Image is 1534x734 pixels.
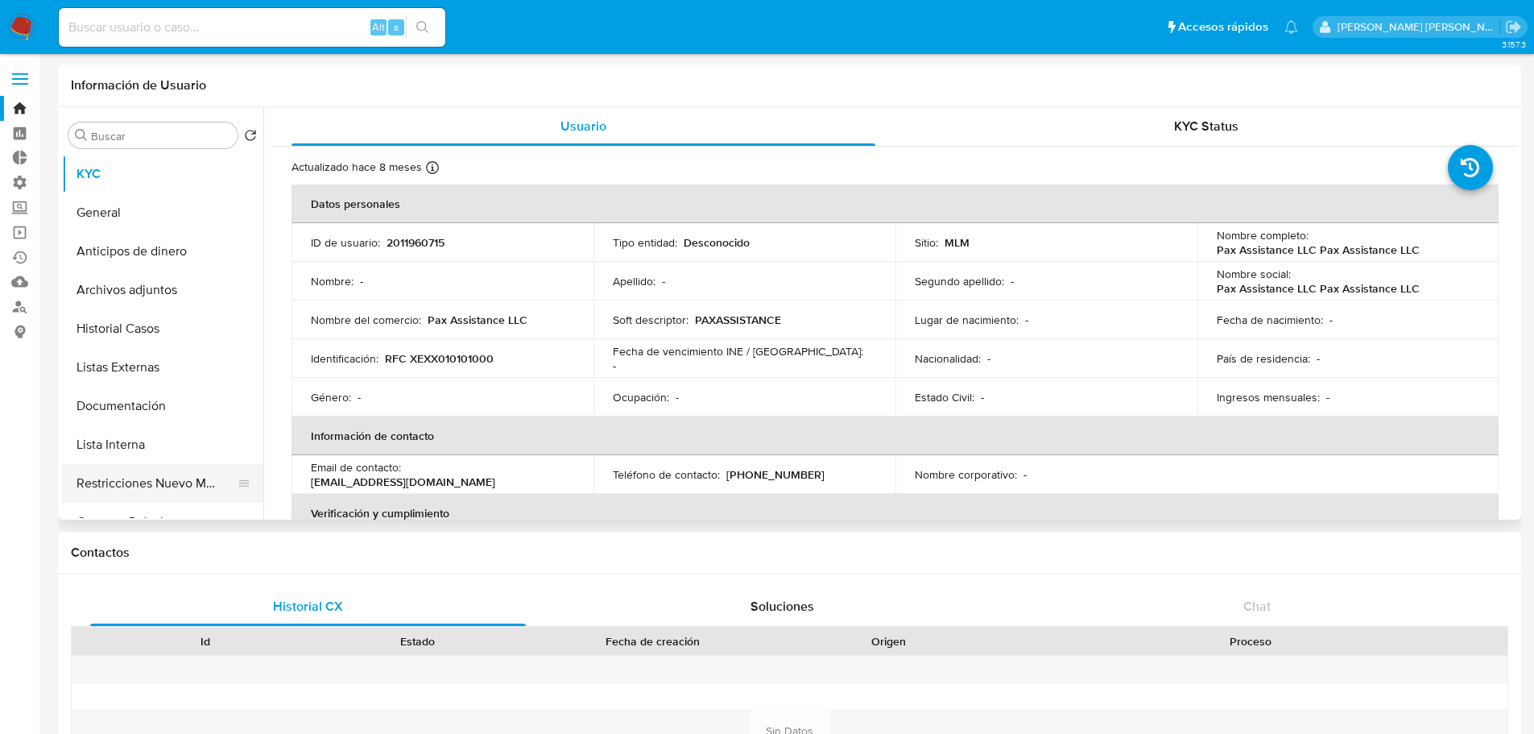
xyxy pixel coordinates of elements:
[62,232,263,271] button: Anticipos de dinero
[1243,597,1271,616] span: Chat
[273,597,343,616] span: Historial CX
[323,633,512,649] div: Estado
[71,77,206,93] h1: Información de Usuario
[292,417,1499,455] th: Información de contacto
[428,313,527,327] p: Pax Assistance LLC
[613,359,616,373] p: -
[662,274,665,288] p: -
[945,235,970,250] p: MLM
[62,271,263,309] button: Archivos adjuntos
[91,129,231,143] input: Buscar
[244,129,257,147] button: Volver al orden por defecto
[915,390,974,404] p: Estado Civil :
[311,390,351,404] p: Género :
[794,633,983,649] div: Origen
[1217,243,1420,257] p: Pax Assistance LLC Pax Assistance LLC
[915,467,1017,482] p: Nombre corporativo :
[535,633,771,649] div: Fecha de creación
[62,193,263,232] button: General
[1178,19,1268,35] span: Accesos rápidos
[111,633,300,649] div: Id
[1505,19,1522,35] a: Salir
[292,185,1499,223] th: Datos personales
[915,274,1004,288] p: Segundo apellido :
[406,16,439,39] button: search-icon
[1217,351,1310,366] p: País de residencia :
[311,235,380,250] p: ID de usuario :
[1284,20,1298,34] a: Notificaciones
[1217,267,1291,281] p: Nombre social :
[360,274,363,288] p: -
[1317,351,1320,366] p: -
[1329,313,1333,327] p: -
[292,494,1499,533] th: Verificación y cumplimiento
[62,155,263,193] button: KYC
[71,545,1508,561] h1: Contactos
[59,17,445,38] input: Buscar usuario o caso...
[915,313,1019,327] p: Lugar de nacimiento :
[613,467,720,482] p: Teléfono de contacto :
[394,19,399,35] span: s
[62,425,263,464] button: Lista Interna
[372,19,385,35] span: Alt
[1174,117,1238,135] span: KYC Status
[613,344,863,359] p: Fecha de vencimiento INE / [GEOGRAPHIC_DATA] :
[1217,313,1323,327] p: Fecha de nacimiento :
[62,348,263,387] button: Listas Externas
[613,390,669,404] p: Ocupación :
[915,235,938,250] p: Sitio :
[292,160,422,175] p: Actualizado hace 8 meses
[1006,633,1496,649] div: Proceso
[676,390,679,404] p: -
[695,313,781,327] p: PAXASSISTANCE
[385,351,494,366] p: RFC XEXX010101000
[750,597,814,616] span: Soluciones
[1011,274,1014,288] p: -
[981,390,984,404] p: -
[62,464,250,503] button: Restricciones Nuevo Mundo
[311,313,421,327] p: Nombre del comercio :
[1217,228,1309,243] p: Nombre completo :
[62,503,263,541] button: Cruces y Relaciones
[1025,313,1028,327] p: -
[613,274,655,288] p: Apellido :
[1338,19,1500,35] p: marianela.tarsia@mercadolibre.com
[613,313,688,327] p: Soft descriptor :
[613,235,677,250] p: Tipo entidad :
[62,309,263,348] button: Historial Casos
[987,351,990,366] p: -
[1217,281,1420,296] p: Pax Assistance LLC Pax Assistance LLC
[387,235,444,250] p: 2011960715
[1326,390,1329,404] p: -
[311,460,401,475] p: Email de contacto :
[311,274,354,288] p: Nombre :
[311,351,378,366] p: Identificación :
[62,387,263,425] button: Documentación
[684,235,750,250] p: Desconocido
[560,117,606,135] span: Usuario
[1023,467,1027,482] p: -
[311,475,495,489] p: [EMAIL_ADDRESS][DOMAIN_NAME]
[75,129,88,142] button: Buscar
[726,467,825,482] p: [PHONE_NUMBER]
[1217,390,1320,404] p: Ingresos mensuales :
[358,390,361,404] p: -
[915,351,981,366] p: Nacionalidad :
